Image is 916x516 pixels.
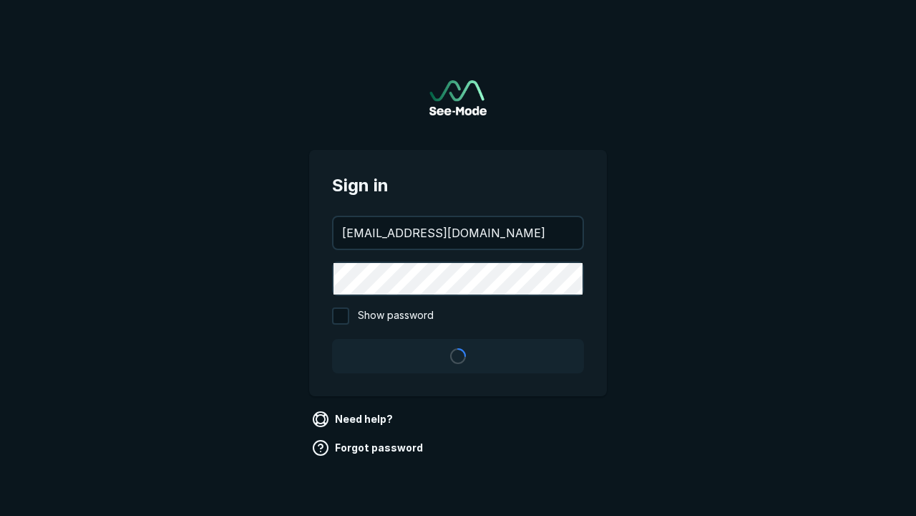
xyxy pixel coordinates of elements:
input: your@email.com [333,217,583,249]
span: Show password [358,307,434,325]
a: Go to sign in [429,80,487,115]
a: Forgot password [309,436,429,459]
img: See-Mode Logo [429,80,487,115]
a: Need help? [309,408,399,431]
span: Sign in [332,173,584,199]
